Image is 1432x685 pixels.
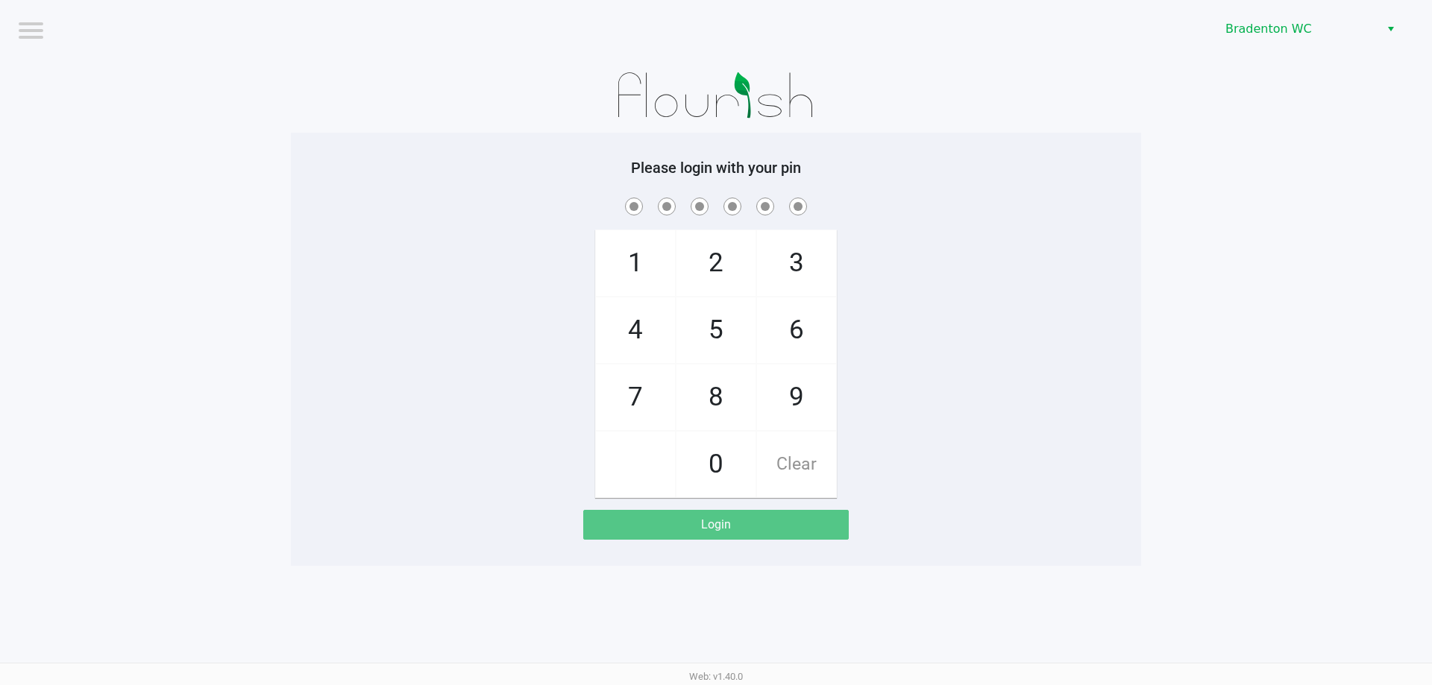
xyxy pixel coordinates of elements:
span: 0 [676,432,756,497]
span: 4 [596,297,675,363]
span: 9 [757,364,836,430]
span: 1 [596,230,675,296]
span: 8 [676,364,756,430]
span: 3 [757,230,836,296]
span: 7 [596,364,675,430]
span: 6 [757,297,836,363]
span: Web: v1.40.0 [689,671,743,682]
span: Bradenton WC [1225,20,1371,38]
h5: Please login with your pin [302,159,1130,177]
span: Clear [757,432,836,497]
button: Select [1380,16,1401,42]
span: 2 [676,230,756,296]
span: 5 [676,297,756,363]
